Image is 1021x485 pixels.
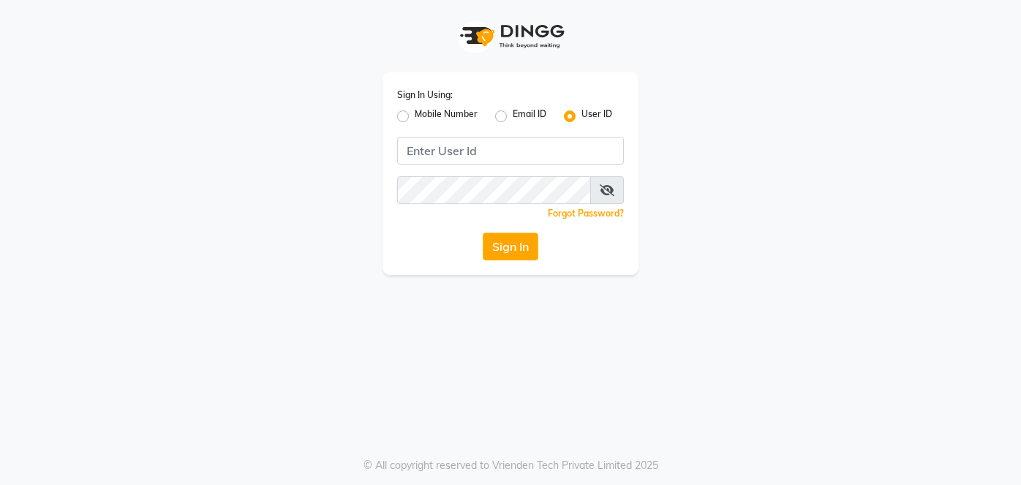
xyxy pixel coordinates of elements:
[483,233,538,260] button: Sign In
[397,137,624,165] input: Username
[513,108,546,125] label: Email ID
[415,108,478,125] label: Mobile Number
[581,108,612,125] label: User ID
[397,89,453,102] label: Sign In Using:
[548,208,624,219] a: Forgot Password?
[452,15,569,58] img: logo1.svg
[397,176,591,204] input: Username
